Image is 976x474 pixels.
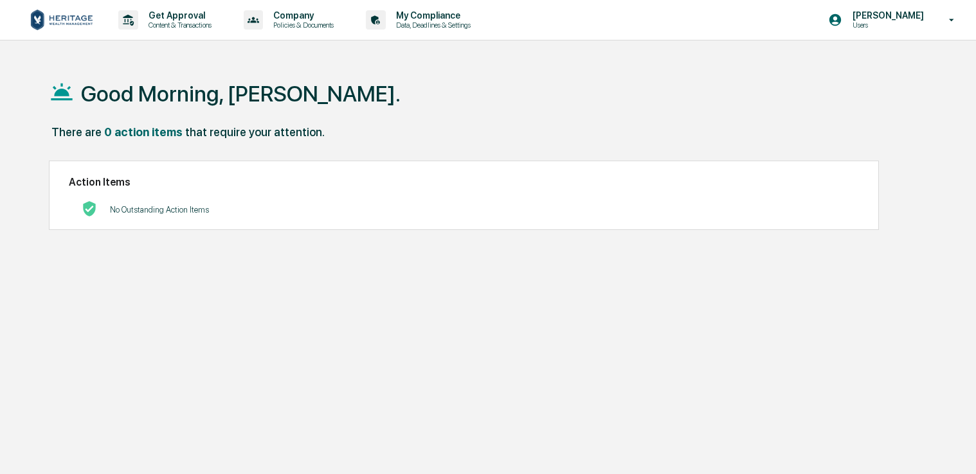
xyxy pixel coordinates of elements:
[51,125,102,139] div: There are
[386,10,477,21] p: My Compliance
[69,176,860,188] h2: Action Items
[185,125,325,139] div: that require your attention.
[263,21,340,30] p: Policies & Documents
[842,10,930,21] p: [PERSON_NAME]
[110,205,209,215] p: No Outstanding Action Items
[81,81,401,107] h1: Good Morning, [PERSON_NAME].
[31,10,93,31] img: logo
[138,21,218,30] p: Content & Transactions
[104,125,183,139] div: 0 action items
[82,201,97,216] img: No Actions logo
[263,10,340,21] p: Company
[138,10,218,21] p: Get Approval
[386,21,477,30] p: Data, Deadlines & Settings
[842,21,930,30] p: Users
